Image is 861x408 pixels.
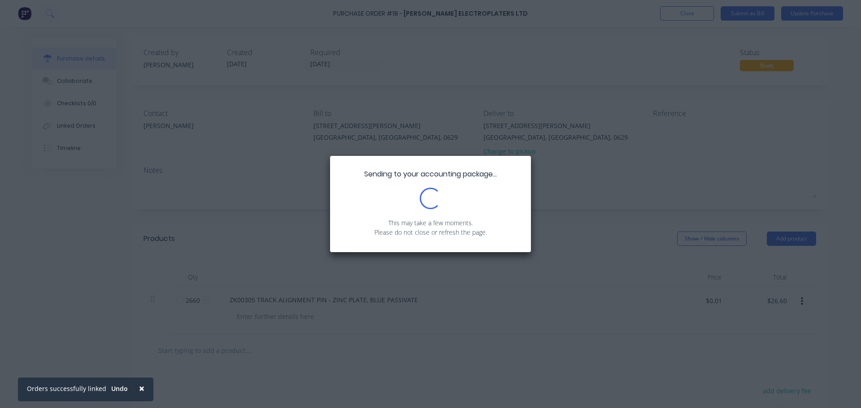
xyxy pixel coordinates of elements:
span: × [139,382,144,395]
button: Undo [106,382,133,395]
span: Sending to your accounting package... [364,169,497,179]
p: This may take a few moments. [344,218,517,228]
p: Please do not close or refresh the page. [344,228,517,237]
div: Orders successfully linked [27,384,106,393]
button: Close [130,378,153,399]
